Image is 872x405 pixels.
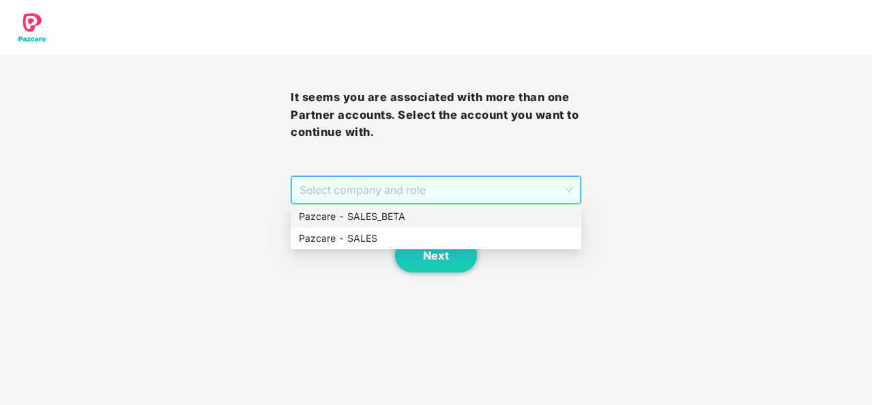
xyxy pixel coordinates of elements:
[423,249,449,262] span: Next
[299,231,573,246] div: Pazcare - SALES
[299,209,573,224] div: Pazcare - SALES_BETA
[300,177,572,203] span: Select company and role
[291,89,581,141] h3: It seems you are associated with more than one Partner accounts. Select the account you want to c...
[395,238,477,273] button: Next
[291,227,581,249] div: Pazcare - SALES
[291,206,581,227] div: Pazcare - SALES_BETA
